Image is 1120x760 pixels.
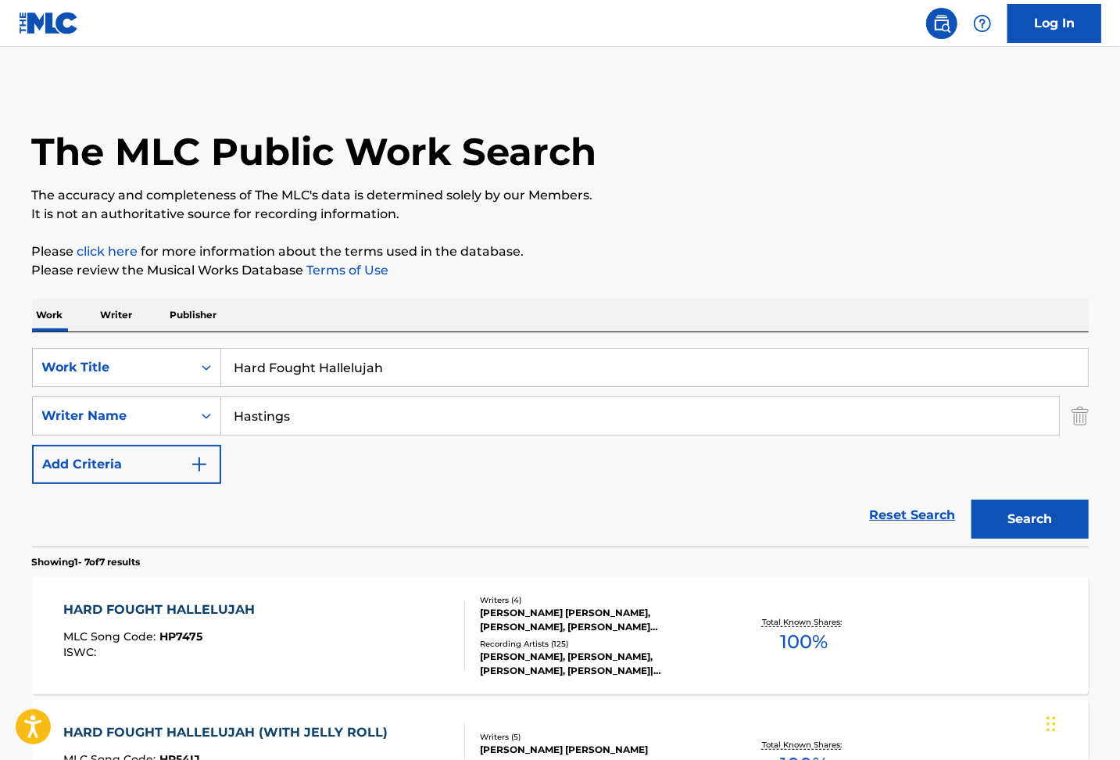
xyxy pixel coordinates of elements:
div: Work Title [42,358,183,377]
div: HARD FOUGHT HALLELUJAH (WITH JELLY ROLL) [63,723,395,742]
p: The accuracy and completeness of The MLC's data is determined solely by our Members. [32,186,1089,205]
p: Total Known Shares: [762,739,846,751]
div: [PERSON_NAME], [PERSON_NAME], [PERSON_NAME], [PERSON_NAME]|[PERSON_NAME], [PERSON_NAME] [480,650,716,678]
p: Total Known Shares: [762,616,846,628]
div: Drag [1047,701,1056,747]
p: Work [32,299,68,332]
div: Help [967,8,998,39]
div: Writers ( 5 ) [480,731,716,743]
div: Recording Artists ( 125 ) [480,638,716,650]
button: Search [972,500,1089,539]
img: search [932,14,951,33]
img: Delete Criterion [1072,396,1089,436]
button: Add Criteria [32,445,221,484]
span: HP7475 [159,629,202,643]
a: Reset Search [862,498,964,532]
a: Terms of Use [304,263,389,278]
span: 100 % [780,628,828,656]
p: Publisher [166,299,222,332]
span: MLC Song Code : [63,629,159,643]
a: Log In [1007,4,1101,43]
span: ISWC : [63,645,100,659]
div: Writer Name [42,407,183,425]
h1: The MLC Public Work Search [32,128,597,175]
iframe: Chat Widget [1042,685,1120,760]
form: Search Form [32,348,1089,547]
div: HARD FOUGHT HALLELUJAH [63,600,263,619]
a: click here [77,244,138,259]
div: [PERSON_NAME] [PERSON_NAME], [PERSON_NAME], [PERSON_NAME] [PERSON_NAME] [PERSON_NAME] [480,606,716,634]
img: help [973,14,992,33]
a: HARD FOUGHT HALLELUJAHMLC Song Code:HP7475ISWC:Writers (4)[PERSON_NAME] [PERSON_NAME], [PERSON_NA... [32,577,1089,694]
img: 9d2ae6d4665cec9f34b9.svg [190,455,209,474]
img: MLC Logo [19,12,79,34]
p: Writer [96,299,138,332]
p: Please review the Musical Works Database [32,261,1089,280]
p: Showing 1 - 7 of 7 results [32,555,141,569]
div: Writers ( 4 ) [480,594,716,606]
a: Public Search [926,8,957,39]
p: It is not an authoritative source for recording information. [32,205,1089,224]
p: Please for more information about the terms used in the database. [32,242,1089,261]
